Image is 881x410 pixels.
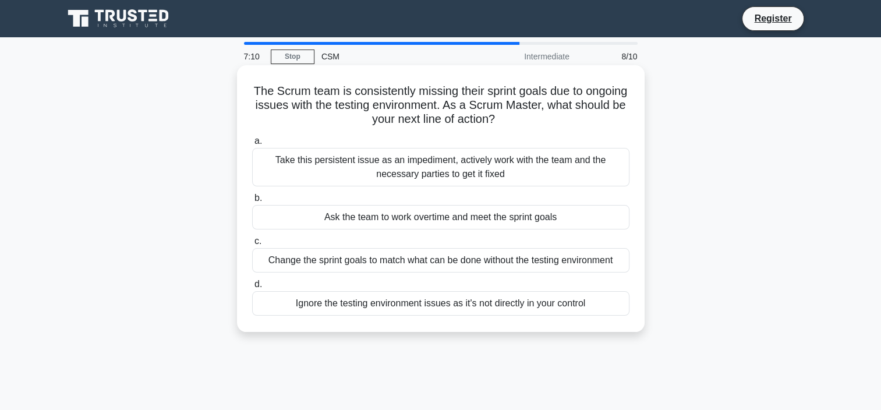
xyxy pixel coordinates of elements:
span: a. [254,136,262,146]
div: Ignore the testing environment issues as it's not directly in your control [252,291,629,316]
div: Take this persistent issue as an impediment, actively work with the team and the necessary partie... [252,148,629,186]
h5: The Scrum team is consistently missing their sprint goals due to ongoing issues with the testing ... [251,84,631,127]
span: d. [254,279,262,289]
div: Intermediate [475,45,576,68]
span: b. [254,193,262,203]
a: Register [747,11,798,26]
div: Ask the team to work overtime and meet the sprint goals [252,205,629,229]
a: Stop [271,50,314,64]
div: 8/10 [576,45,645,68]
span: c. [254,236,261,246]
div: CSM [314,45,475,68]
div: 7:10 [237,45,271,68]
div: Change the sprint goals to match what can be done without the testing environment [252,248,629,273]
